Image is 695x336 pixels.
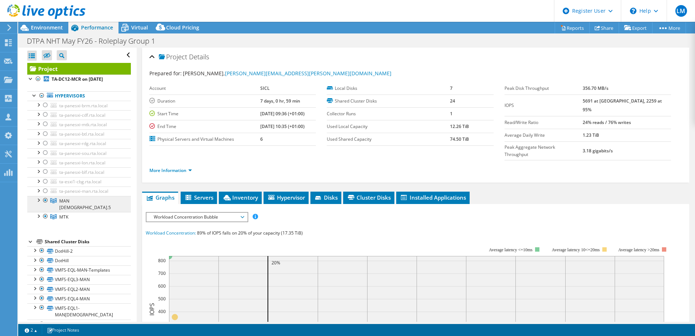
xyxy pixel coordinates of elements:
[27,120,131,129] a: ta-panesxi-mtk.rta.local
[59,150,107,156] span: ta-panesxi-sou.rta.local
[400,194,466,201] span: Installed Applications
[327,136,450,143] label: Used Shared Capacity
[159,53,187,61] span: Project
[148,303,156,316] text: IOPS
[260,111,305,117] b: [DATE] 09:36 (+01:00)
[20,325,42,335] a: 2
[589,22,619,33] a: Share
[59,160,105,166] span: ta-panesxi-lon.rta.local
[27,212,131,221] a: MTK
[27,294,131,303] a: VMFS-EQL4-MAN
[59,121,107,128] span: ta-panesxi-mtk.rta.local
[52,76,103,82] b: TA-DC12-MCR on [DATE]
[59,112,105,118] span: ta-panesxi-cdf.rta.local
[505,85,583,92] label: Peak Disk Throughput
[27,275,131,284] a: VMFS-EQL3-MAN
[131,24,148,31] span: Virtual
[27,196,131,212] a: MAN 6.5
[618,247,659,252] text: Average latency >20ms
[450,98,455,104] b: 24
[27,265,131,275] a: VMFS-EQL-MAN-Templates
[184,194,213,201] span: Servers
[27,187,131,196] a: ta-panesxi-man.rta.local
[59,103,108,109] span: ta-panesxi-brm.rta.local
[327,110,450,117] label: Collector Runs
[27,303,131,319] a: VMFS-EQL1-MAN[DEMOGRAPHIC_DATA]
[158,308,166,315] text: 400
[166,24,199,31] span: Cloud Pricing
[149,110,260,117] label: Start Time
[272,260,280,266] text: 20%
[505,144,583,158] label: Peak Aggregate Network Throughput
[27,158,131,167] a: ta-panesxi-lon.rta.local
[555,22,590,33] a: Reports
[59,214,68,220] span: MTK
[27,75,131,84] a: TA-DC12-MCR on [DATE]
[630,8,636,14] svg: \n
[583,148,613,154] b: 3.18 gigabits/s
[149,136,260,143] label: Physical Servers and Virtual Machines
[149,97,260,105] label: Duration
[27,284,131,294] a: VMFS-EQL2-MAN
[27,110,131,120] a: ta-panesxi-cdf.rta.local
[27,91,131,101] a: Hypervisors
[59,169,104,175] span: ta-panesxi-blf.rta.local
[59,179,101,185] span: ta-esxi1-cbg.rta.local
[59,198,111,211] span: MAN [DEMOGRAPHIC_DATA].5
[619,22,652,33] a: Export
[27,63,131,75] a: Project
[583,85,608,91] b: 356.70 MB/s
[314,194,338,201] span: Disks
[189,52,209,61] span: Details
[158,283,166,289] text: 600
[222,194,258,201] span: Inventory
[505,102,583,109] label: IOPS
[450,85,453,91] b: 7
[59,140,106,147] span: ta-panesxi-rdg.rta.local
[27,167,131,177] a: ta-panesxi-blf.rta.local
[450,136,469,142] b: 74.50 TiB
[327,97,450,105] label: Shared Cluster Disks
[27,256,131,265] a: DotHill
[260,98,300,104] b: 7 days, 0 hr, 59 min
[260,85,270,91] b: SICL
[59,188,108,194] span: ta-panesxi-man.rta.local
[149,85,260,92] label: Account
[267,194,305,201] span: Hypervisor
[146,230,196,236] span: Workload Concentration:
[150,213,244,221] span: Workload Concentration Bubble
[81,24,113,31] span: Performance
[146,194,174,201] span: Graphs
[225,70,391,77] a: [PERSON_NAME][EMAIL_ADDRESS][PERSON_NAME][DOMAIN_NAME]
[260,123,305,129] b: [DATE] 10:35 (+01:00)
[24,37,166,45] h1: DTPA NHT May FY26 - Roleplay Group 1
[260,136,263,142] b: 6
[158,257,166,264] text: 800
[149,70,182,77] label: Prepared for:
[489,247,533,252] tspan: Average latency <=10ms
[450,123,469,129] b: 12.26 TiB
[505,119,583,126] label: Read/Write Ratio
[583,119,631,125] b: 24% reads / 76% writes
[583,98,662,113] b: 5691 at [GEOGRAPHIC_DATA], 2259 at 95%
[27,101,131,110] a: ta-panesxi-brm.rta.local
[183,70,391,77] span: [PERSON_NAME],
[158,270,166,276] text: 700
[27,177,131,187] a: ta-esxi1-cbg.rta.local
[27,139,131,148] a: ta-panesxi-rdg.rta.local
[347,194,391,201] span: Cluster Disks
[149,167,192,173] a: More Information
[505,132,583,139] label: Average Daily Write
[197,230,303,236] span: 89% of IOPS falls on 20% of your capacity (17.35 TiB)
[45,237,131,246] div: Shared Cluster Disks
[59,131,104,137] span: ta-panesxi-btl.rta.local
[675,5,687,17] span: LM
[42,325,84,335] a: Project Notes
[27,246,131,256] a: DotHill-2
[552,247,600,252] tspan: Average latency 10<=20ms
[327,123,450,130] label: Used Local Capacity
[450,111,453,117] b: 1
[583,132,599,138] b: 1.23 TiB
[27,129,131,139] a: ta-panesxi-btl.rta.local
[27,148,131,158] a: ta-panesxi-sou.rta.local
